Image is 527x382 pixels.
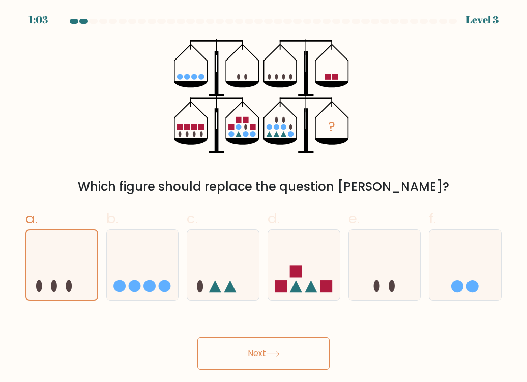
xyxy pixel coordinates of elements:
[106,209,119,228] span: b.
[187,209,198,228] span: c.
[429,209,436,228] span: f.
[328,117,335,136] tspan: ?
[28,12,48,27] div: 1:03
[25,209,38,228] span: a.
[197,337,330,370] button: Next
[268,209,280,228] span: d.
[466,12,499,27] div: Level 3
[32,178,495,196] div: Which figure should replace the question [PERSON_NAME]?
[348,209,360,228] span: e.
